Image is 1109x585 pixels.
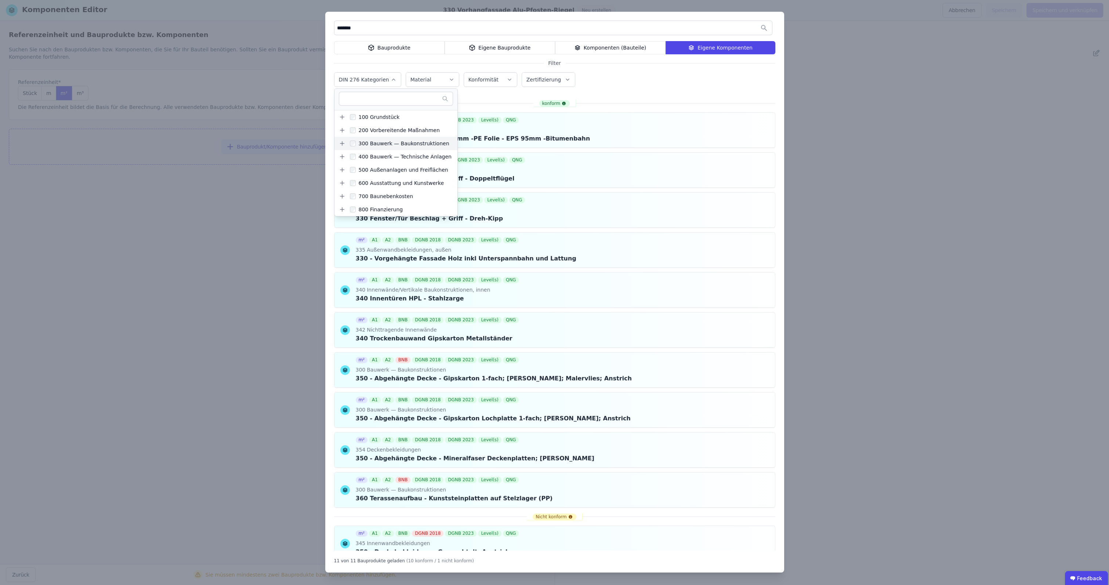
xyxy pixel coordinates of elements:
div: DGNB 2023 [445,237,476,243]
button: DIN 276 Kategorien [334,73,401,87]
div: A1 [369,357,381,363]
div: 330 Fenster/Tür Beschlag + Griff - Dreh-Kipp [356,214,527,223]
div: BNB [395,397,410,403]
div: 360 Terassenaufbau - Kunststeinplatten auf Stelzlager (PP) [356,494,553,503]
div: 340 Trockenbauwand Gipskarton Metallständer [356,334,521,343]
div: QNG [509,157,525,163]
div: QNG [503,477,519,483]
div: DGNB 2018 [412,437,443,443]
label: DIN 276 Kategorien [339,77,391,83]
input: 700 Baunebenkosten [350,193,356,199]
div: DGNB 2023 [445,530,476,537]
div: 800 Finanzierung [356,206,403,213]
span: 342 [356,326,366,333]
div: 11 von 11 Bauprodukte geladen [334,555,405,564]
span: 335 [356,246,366,253]
button: Material [406,73,459,87]
div: m² [356,530,368,537]
div: A1 [369,530,381,537]
span: 345 [356,540,366,547]
div: 600 Ausstattung und Kunstwerke [356,179,444,187]
div: DGNB 2023 [445,277,476,283]
div: Komponenten (Bauteile) [555,41,666,54]
div: QNG [503,277,519,283]
div: Level(s) [478,477,501,483]
div: DGNB 2018 [412,317,443,323]
div: (10 konform / 1 nicht konform) [406,555,474,564]
div: QNG [503,437,519,443]
div: 700 Baunebenkosten [356,193,413,200]
div: 200 Vorbereitende Maßnahmen [356,127,440,134]
div: A1 [369,277,381,283]
span: 300 [356,486,366,493]
div: Level(s) [478,117,501,123]
div: A2 [382,530,394,537]
input: 100 Grundstück [350,114,356,120]
div: Level(s) [478,530,501,537]
div: QNG [503,117,519,123]
div: DGNB 2018 [412,530,443,537]
div: DGNB 2023 [445,477,476,483]
span: Innenwände/Vertikale Baukonstruktionen, innen [365,286,490,293]
div: Level(s) [478,397,501,403]
div: DGNB 2018 [412,237,443,243]
div: A2 [382,397,394,403]
div: BNB [395,530,410,537]
div: DGNB 2018 [412,477,443,483]
div: QNG [503,530,519,537]
div: 330 - Vorgehängte Fassade Holz inkl Unterspannbahn und Lattung [356,254,576,263]
span: Deckenbekleidungen [365,446,421,453]
div: 500 Außenanlagen und Freiflächen [356,166,448,173]
div: Nicht konform [533,513,576,520]
input: 400 Bauwerk — Technische Anlagen [350,154,356,160]
button: Zertifizierung [522,73,575,87]
div: 350 - Abgehängte Decke - Gipskarton Lochplatte 1-fach; [PERSON_NAME]; Anstrich [356,414,631,423]
div: DGNB 2023 [445,117,476,123]
div: m² [356,397,368,403]
div: DGNB 2023 [451,157,483,163]
input: 600 Ausstattung und Kunstwerke [350,180,356,186]
span: 340 [356,286,366,293]
div: Bauprodukte [334,41,445,54]
span: Bauwerk — Baukonstruktionen [365,486,446,493]
div: A2 [382,357,394,363]
div: QNG [503,237,519,243]
div: QNG [509,197,525,203]
div: A1 [369,237,381,243]
div: DGNB 2018 [412,397,443,403]
div: 300 Bauwerk — Baukonstruktionen [356,140,449,147]
div: DGNB 2023 [445,357,476,363]
div: A1 [369,317,381,323]
div: 350 - Abgehängte Decke - Mineralfaser Deckenplatten; [PERSON_NAME] [356,454,594,463]
span: Nichttragende Innenwände [365,326,436,333]
div: QNG [503,357,519,363]
div: m² [356,317,368,323]
div: m² [356,277,368,283]
div: A2 [382,277,394,283]
div: A1 [369,477,381,483]
div: QNG [503,317,519,323]
div: 400 Bauwerk — Technische Anlagen [356,153,452,160]
span: Filter [544,59,565,67]
div: A2 [382,437,394,443]
div: Level(s) [478,357,501,363]
div: Level(s) [478,277,501,283]
span: Bauwerk — Baukonstruktionen [365,406,446,413]
div: konform [539,100,570,107]
div: A1 [369,437,381,443]
span: Innenwandbekleidungen [365,540,430,547]
div: BNB [395,277,410,283]
span: Außenwandbekleidungen, außen [365,246,451,253]
div: A2 [382,237,394,243]
input: 300 Bauwerk — Baukonstruktionen [350,140,356,146]
div: DGNB 2018 [412,357,443,363]
div: Eigene Komponenten [666,41,775,54]
div: DGNB 2018 [412,277,443,283]
div: 100 Grundstück [356,113,400,121]
div: 350 - Deckebekleidung - Gespachtelt; Anstrich [356,548,521,556]
label: Material [410,77,433,83]
div: A2 [382,477,394,483]
div: m² [356,437,368,443]
div: m² [356,237,368,243]
div: 350 - Abgehängte Decke - Gipskarton 1-fach; [PERSON_NAME]; Malervlies; Anstrich [356,374,632,383]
